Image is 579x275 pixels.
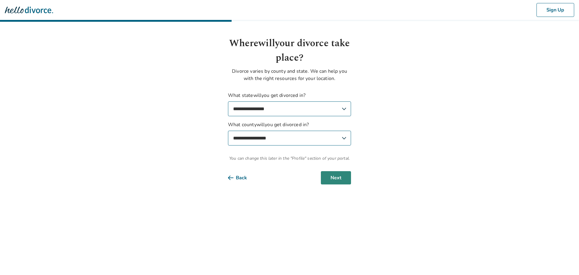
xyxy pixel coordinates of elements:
p: Divorce varies by county and state. We can help you with the right resources for your location. [228,68,351,82]
button: Sign Up [536,3,574,17]
label: What state will you get divorced in? [228,92,351,116]
span: You can change this later in the "Profile" section of your portal. [228,155,351,161]
img: Hello Divorce Logo [5,4,53,16]
button: Next [321,171,351,184]
label: What county will you get divorced in? [228,121,351,145]
select: What statewillyou get divorced in? [228,101,351,116]
h1: Where will your divorce take place? [228,36,351,65]
select: What countywillyou get divorced in? [228,131,351,145]
iframe: Chat Widget [549,246,579,275]
button: Back [228,171,257,184]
